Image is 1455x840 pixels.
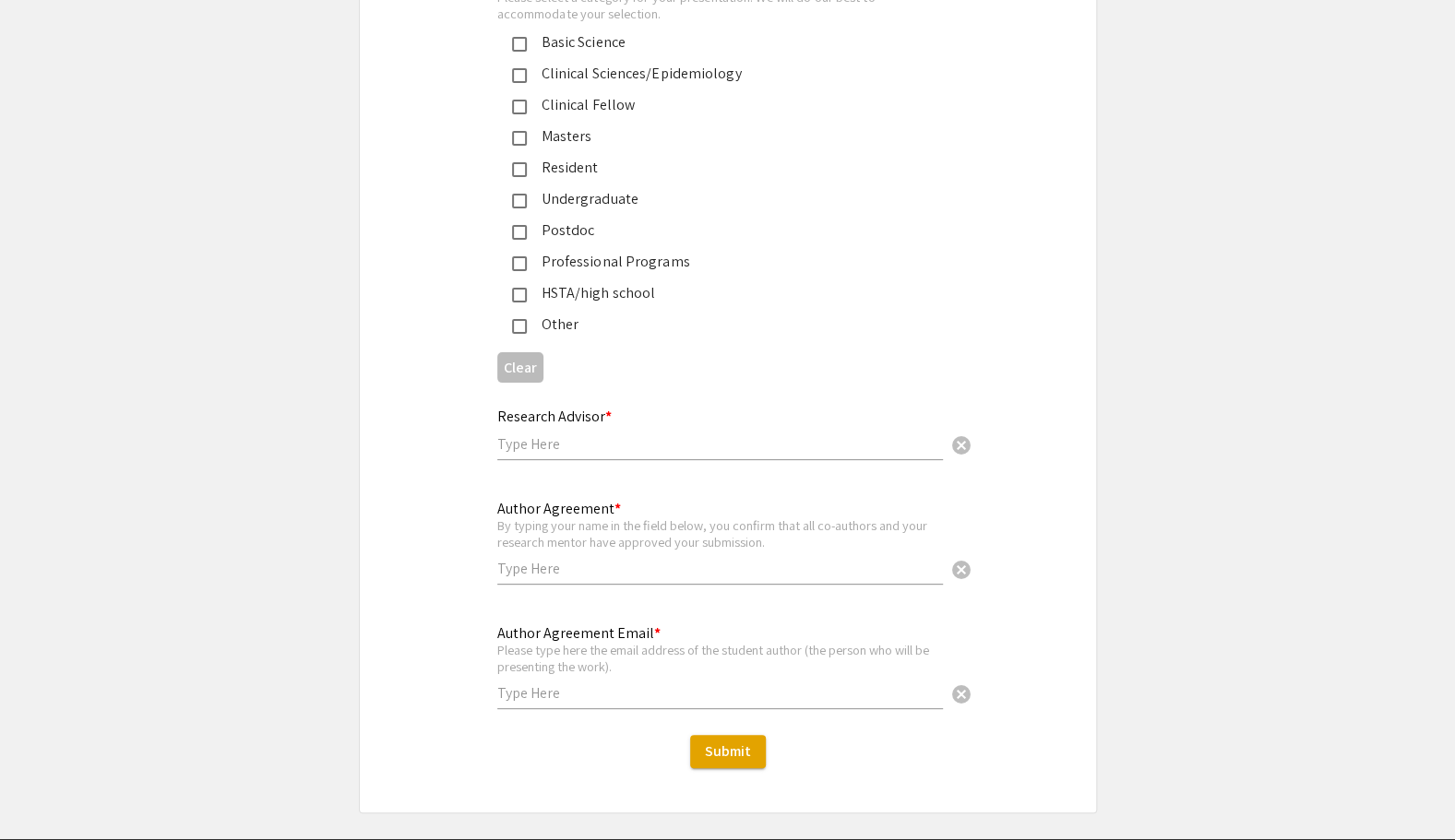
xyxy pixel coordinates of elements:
div: Undergraduate [527,188,914,210]
input: Type Here [497,559,943,578]
button: Clear [943,426,980,463]
button: Clear [943,550,980,587]
div: Please type here the email address of the student author (the person who will be presenting the w... [497,642,943,674]
span: cancel [950,559,972,581]
iframe: Chat [14,757,78,826]
div: HSTA/high school [527,282,914,304]
div: Other [527,314,914,336]
button: Clear [497,352,543,383]
mat-label: Author Agreement [497,499,621,518]
div: Postdoc [527,219,914,242]
div: Masters [527,125,914,148]
div: By typing your name in the field below, you confirm that all co-authors and your research mentor ... [497,517,943,550]
button: Clear [943,675,980,712]
input: Type Here [497,683,943,703]
div: Clinical Fellow [527,94,914,116]
span: Submit [705,741,751,761]
input: Type Here [497,434,943,454]
button: Submit [690,735,766,768]
mat-label: Author Agreement Email [497,623,661,643]
div: Professional Programs [527,251,914,273]
div: Basic Science [527,31,914,53]
span: cancel [950,683,972,705]
div: Clinical Sciences/Epidemiology [527,63,914,85]
mat-label: Research Advisor [497,407,612,426]
div: Resident [527,157,914,179]
span: cancel [950,434,972,456]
